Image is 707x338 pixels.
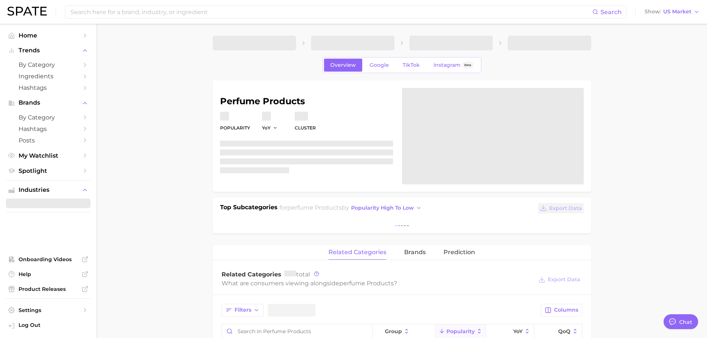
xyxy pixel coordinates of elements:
span: Export Data [549,205,582,211]
div: What are consumers viewing alongside ? [222,278,533,288]
span: Filters [235,307,251,313]
button: Brands [6,97,91,108]
button: YoY [262,125,278,131]
span: My Watchlist [19,152,78,159]
span: Trends [19,47,78,54]
button: ShowUS Market [643,7,701,17]
span: Google [370,62,389,68]
input: Search here for a brand, industry, or ingredient [70,6,592,18]
button: Columns [541,304,582,316]
span: US Market [663,10,691,14]
span: Help [19,271,78,278]
button: Industries [6,184,91,196]
a: Google [363,59,395,72]
span: perfume products [287,204,342,211]
span: popularity high to low [351,205,414,211]
a: TikTok [396,59,426,72]
a: by Category [6,112,91,123]
span: Popularity [446,328,475,334]
span: by Category [19,61,78,68]
a: Overview [324,59,362,72]
span: Overview [330,62,356,68]
a: by Category [6,59,91,70]
h1: Top Subcategories [220,203,278,214]
span: Related Categories [222,271,281,278]
span: Columns [554,307,578,313]
span: total [284,271,310,278]
span: YoY [262,125,271,131]
span: perfume products [339,280,394,287]
span: Settings [19,307,78,314]
a: Spotlight [6,165,91,177]
a: Log out. Currently logged in with e-mail roberto.gil@givaudan.com. [6,319,91,332]
h1: perfume products [220,97,393,106]
span: Show [645,10,661,14]
a: InstagramBeta [427,59,480,72]
img: SPATE [7,7,47,16]
a: Settings [6,305,91,316]
span: by Category [19,114,78,121]
span: Export Data [548,276,580,283]
span: Posts [19,137,78,144]
dt: cluster [295,124,316,132]
span: Prediction [443,249,475,256]
span: Instagram [433,62,461,68]
span: Spotlight [19,167,78,174]
a: Posts [6,135,91,146]
a: Hashtags [6,82,91,93]
span: brands [404,249,426,256]
a: Home [6,30,91,41]
a: Help [6,269,91,280]
span: Hashtags [19,84,78,91]
span: Beta [464,62,471,68]
span: related categories [328,249,386,256]
button: Filters [222,304,264,316]
span: QoQ [558,328,570,334]
span: Log Out [19,322,85,328]
span: TikTok [403,62,420,68]
button: popularity high to low [349,203,424,213]
span: Ingredients [19,73,78,80]
dt: Popularity [220,124,250,132]
button: Export Data [538,203,583,213]
button: Export Data [537,275,582,285]
span: group [385,328,402,334]
a: Ingredients [6,70,91,82]
a: Hashtags [6,123,91,135]
span: Onboarding Videos [19,256,78,263]
a: My Watchlist [6,150,91,161]
span: YoY [513,328,523,334]
span: Industries [19,187,78,193]
span: Product Releases [19,286,78,292]
span: Hashtags [19,125,78,132]
a: Product Releases [6,283,91,295]
span: for by [279,204,424,211]
span: Home [19,32,78,39]
span: Search [600,9,622,16]
span: Brands [19,99,78,106]
a: Onboarding Videos [6,254,91,265]
button: Trends [6,45,91,56]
